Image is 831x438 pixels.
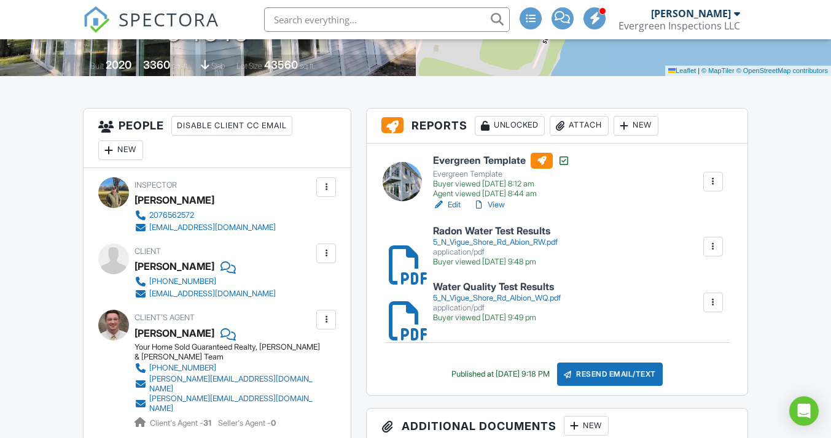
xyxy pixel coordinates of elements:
a: Evergreen Template Evergreen Template Buyer viewed [DATE] 8:12 am Agent viewed [DATE] 8:44 am [433,153,570,199]
input: Search everything... [264,7,510,32]
span: Client's Agent [135,313,195,322]
a: [PERSON_NAME][EMAIL_ADDRESS][DOMAIN_NAME] [135,374,313,394]
h6: Water Quality Test Results [433,282,561,293]
a: [PHONE_NUMBER] [135,275,276,288]
div: Unlocked [475,116,545,136]
a: Edit [433,199,461,211]
strong: 31 [203,418,211,428]
div: application/pdf [433,303,561,313]
div: 2076562572 [149,210,194,220]
span: Client [135,247,161,256]
div: [PHONE_NUMBER] [149,363,216,373]
div: New [98,140,143,160]
div: 3360 [143,58,170,71]
div: [PERSON_NAME] [135,257,214,275]
div: Buyer viewed [DATE] 9:49 pm [433,313,561,323]
div: Attach [550,116,609,136]
span: SPECTORA [119,6,219,32]
div: Buyer viewed [DATE] 9:48 pm [433,257,558,267]
span: Inspector [135,180,177,190]
a: © MapTiler [701,67,735,74]
span: sq. ft. [172,61,189,71]
a: Leaflet [668,67,696,74]
div: Open Intercom Messenger [789,396,819,426]
span: Seller's Agent - [218,418,276,428]
span: Client's Agent - [150,418,213,428]
a: View [473,199,505,211]
div: 5_N_Vigue_Shore_Rd_Abion_RW.pdf [433,237,558,247]
div: New [614,116,658,136]
span: | [698,67,700,74]
span: sq.ft. [300,61,315,71]
h6: Evergreen Template [433,153,570,169]
div: 2020 [106,58,131,71]
a: [EMAIL_ADDRESS][DOMAIN_NAME] [135,221,276,234]
h3: Reports [367,109,747,144]
div: [PERSON_NAME][EMAIL_ADDRESS][DOMAIN_NAME] [149,374,313,394]
div: [EMAIL_ADDRESS][DOMAIN_NAME] [149,289,276,299]
span: Lot Size [236,61,262,71]
h3: People [84,109,351,168]
h6: Radon Water Test Results [433,226,558,237]
div: Agent viewed [DATE] 8:44 am [433,189,570,199]
div: Evergreen Template [433,169,570,179]
div: Your Home Sold Guaranteed Realty, [PERSON_NAME] & [PERSON_NAME] Team [135,342,323,362]
a: Radon Water Test Results 5_N_Vigue_Shore_Rd_Abion_RW.pdf application/pdf Buyer viewed [DATE] 9:48 pm [433,226,558,267]
div: 43560 [264,58,298,71]
div: Disable Client CC Email [171,116,292,136]
div: [PERSON_NAME] [135,191,214,209]
div: Evergreen Inspections LLC [618,20,740,32]
div: [PHONE_NUMBER] [149,277,216,286]
a: [PERSON_NAME][EMAIL_ADDRESS][DOMAIN_NAME] [135,394,313,413]
a: [EMAIL_ADDRESS][DOMAIN_NAME] [135,288,276,300]
img: The Best Home Inspection Software - Spectora [83,6,110,33]
a: [PHONE_NUMBER] [135,362,313,374]
div: 5_N_Vigue_Shore_Rd_Albion_WQ.pdf [433,293,561,303]
a: Water Quality Test Results 5_N_Vigue_Shore_Rd_Albion_WQ.pdf application/pdf Buyer viewed [DATE] 9... [433,282,561,323]
div: [PERSON_NAME] [651,7,731,20]
span: Built [90,61,104,71]
div: [EMAIL_ADDRESS][DOMAIN_NAME] [149,223,276,232]
div: application/pdf [433,247,558,257]
div: New [564,416,609,436]
div: [PERSON_NAME][EMAIL_ADDRESS][DOMAIN_NAME] [149,394,313,413]
a: [PERSON_NAME] [135,324,214,342]
div: Buyer viewed [DATE] 8:12 am [433,179,570,189]
div: Resend Email/Text [557,363,663,386]
strong: 0 [271,418,276,428]
a: © OpenStreetMap contributors [736,67,828,74]
a: SPECTORA [83,17,219,42]
div: Published at [DATE] 9:18 PM [451,369,550,379]
a: 2076562572 [135,209,276,221]
span: slab [211,61,225,71]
